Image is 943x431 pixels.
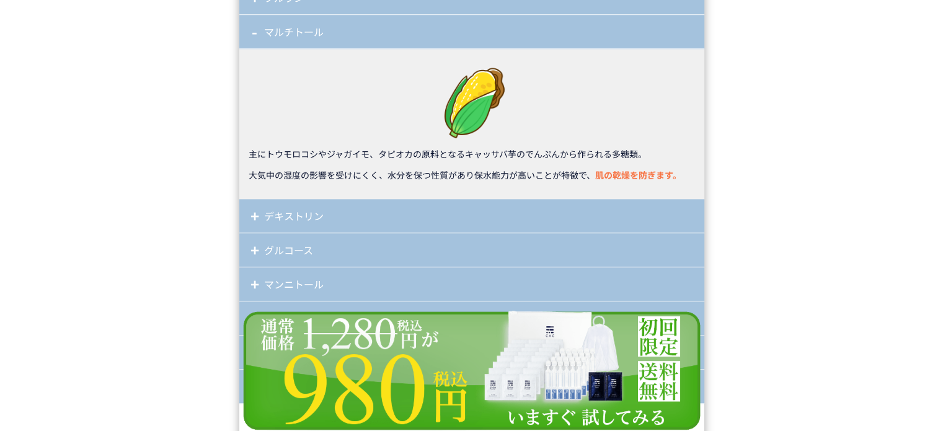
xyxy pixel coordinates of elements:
p: 大気中の湿度の影響を受けにくく、水分を保つ性質があり保水能力が高いことが特徴で、 [249,169,695,181]
img: トウモロコシイラスト [435,64,509,139]
div: マンニトール [239,267,704,301]
div: ベタイン [239,301,704,335]
div: マルチトール [239,15,704,49]
div: グルコース [239,233,704,267]
span: 肌の乾燥を防ぎます。 [595,169,681,181]
p: 主にトウモロコシやジャガイモ、タピオカの原料となるキャッサバ芋のでんぷんから作られる多糖類。 [249,148,695,160]
div: デキストリン [239,199,704,233]
img: いますぐ試してみる [239,310,704,431]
